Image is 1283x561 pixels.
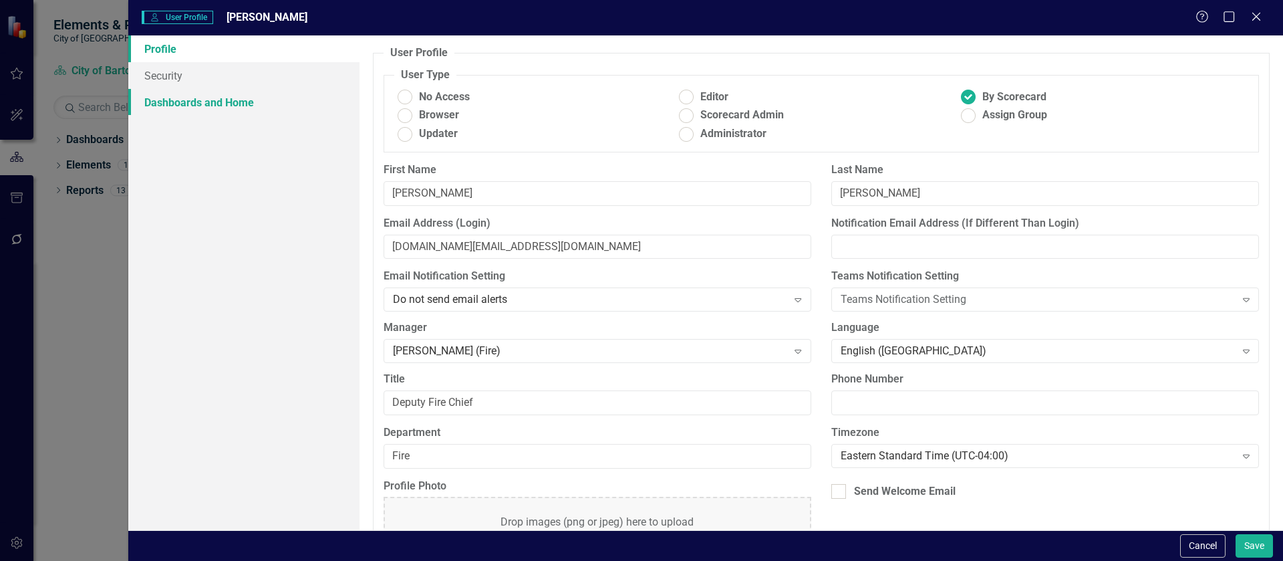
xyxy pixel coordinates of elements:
div: Send Welcome Email [854,484,956,499]
span: By Scorecard [982,90,1046,105]
div: Do not send email alerts [393,292,788,308]
label: Title [384,372,811,387]
label: Notification Email Address (If Different Than Login) [831,216,1259,231]
div: [PERSON_NAME] (Fire) [393,344,788,359]
legend: User Type [394,68,456,83]
label: Email Address (Login) [384,216,811,231]
span: Browser [419,108,459,123]
label: Last Name [831,162,1259,178]
label: First Name [384,162,811,178]
label: Email Notification Setting [384,269,811,284]
label: Department [384,425,811,441]
span: Editor [700,90,728,105]
span: Scorecard Admin [700,108,784,123]
a: Profile [128,35,360,62]
span: No Access [419,90,470,105]
label: Timezone [831,425,1259,441]
label: Teams Notification Setting [831,269,1259,284]
a: Dashboards and Home [128,89,360,116]
label: Language [831,320,1259,336]
label: Phone Number [831,372,1259,387]
span: Assign Group [982,108,1047,123]
div: Teams Notification Setting [841,292,1236,308]
a: Security [128,62,360,89]
span: User Profile [142,11,213,24]
div: Drop images (png or jpeg) here to upload [501,515,694,530]
button: Save [1236,534,1273,558]
legend: User Profile [384,45,454,61]
span: Updater [419,126,458,142]
button: Cancel [1180,534,1226,558]
span: Administrator [700,126,766,142]
div: Eastern Standard Time (UTC-04:00) [841,448,1236,463]
div: English ([GEOGRAPHIC_DATA]) [841,344,1236,359]
label: Profile Photo [384,479,811,494]
span: [PERSON_NAME] [227,11,307,23]
label: Manager [384,320,811,336]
